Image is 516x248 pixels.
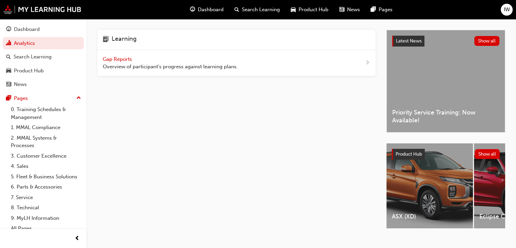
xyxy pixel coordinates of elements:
[3,23,84,36] a: Dashboard
[14,94,28,102] div: Pages
[8,172,84,182] a: 5. Fleet & Business Solutions
[3,22,84,92] button: DashboardAnalyticsSearch LearningProduct HubNews
[8,161,84,172] a: 4. Sales
[6,26,11,33] span: guage-icon
[8,202,84,213] a: 8. Technical
[229,3,285,17] a: search-iconSearch Learning
[14,67,44,75] div: Product Hub
[198,6,224,14] span: Dashboard
[75,234,80,243] span: prev-icon
[3,78,84,91] a: News
[103,35,109,44] span: learning-icon
[3,51,84,63] a: Search Learning
[185,3,229,17] a: guage-iconDashboard
[8,122,84,133] a: 1. MMAL Compliance
[396,151,422,157] span: Product Hub
[14,81,27,88] div: News
[347,6,360,14] span: News
[8,182,84,192] a: 6. Parts & Accessories
[14,53,52,61] div: Search Learning
[103,56,133,62] span: Gap Reports
[285,3,334,17] a: car-iconProduct Hub
[475,149,500,159] button: Show all
[339,5,344,14] span: news-icon
[103,63,238,71] span: Overview of participant's progress against learning plans.
[474,36,500,46] button: Show all
[97,50,376,76] a: Gap Reports Overview of participant's progress against learning plans.next-icon
[234,5,239,14] span: search-icon
[371,5,376,14] span: pages-icon
[3,37,84,50] a: Analytics
[8,133,84,151] a: 2. MMAL Systems & Processes
[365,59,370,67] span: next-icon
[8,151,84,161] a: 3. Customer Excellence
[6,95,11,102] span: pages-icon
[379,6,393,14] span: Pages
[392,149,500,160] a: Product HubShow all
[8,213,84,224] a: 9. MyLH Information
[8,223,84,234] a: All Pages
[8,192,84,203] a: 7. Service
[112,35,137,44] h4: Learning
[392,36,499,47] a: Latest NewsShow all
[386,143,473,228] a: ASX (XD)
[299,6,328,14] span: Product Hub
[392,213,467,220] span: ASX (XD)
[3,65,84,77] a: Product Hub
[386,30,505,132] a: Latest NewsShow allPriority Service Training: Now Available!
[76,94,81,103] span: up-icon
[6,54,11,60] span: search-icon
[365,3,398,17] a: pages-iconPages
[6,68,11,74] span: car-icon
[6,82,11,88] span: news-icon
[6,40,11,47] span: chart-icon
[14,25,40,33] div: Dashboard
[334,3,365,17] a: news-iconNews
[242,6,280,14] span: Search Learning
[3,92,84,105] button: Pages
[504,6,510,14] span: IW
[8,104,84,122] a: 0. Training Schedules & Management
[3,5,81,14] img: mmal
[392,109,499,124] span: Priority Service Training: Now Available!
[291,5,296,14] span: car-icon
[501,4,513,16] button: IW
[190,5,195,14] span: guage-icon
[396,38,422,44] span: Latest News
